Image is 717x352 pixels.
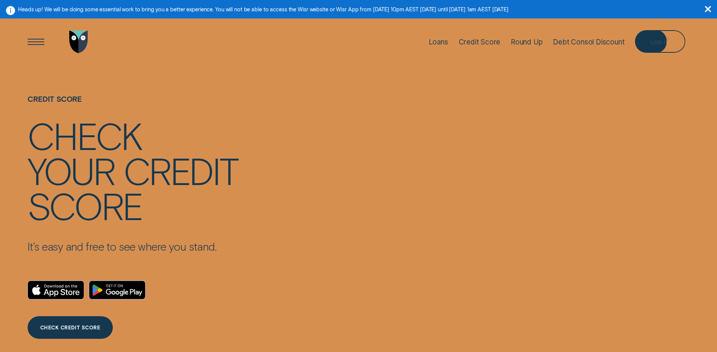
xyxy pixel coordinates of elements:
[553,17,624,67] a: Debt Consol Discount
[429,17,448,67] a: Loans
[511,38,543,46] div: Round Up
[27,240,238,253] p: It’s easy and free to see where you stand.
[429,38,448,46] div: Loans
[651,40,669,44] div: Log in
[459,17,501,67] a: Credit Score
[27,118,238,223] h4: Check your credit score
[27,118,142,153] div: Check
[123,153,238,188] div: credit
[27,280,84,300] a: Download on the App Store
[89,280,146,300] a: Android App on Google Play
[27,316,113,339] a: CHECK CREDIT SCORE
[27,188,142,223] div: score
[635,30,685,53] button: Log in
[25,31,47,53] button: Open Menu
[511,17,543,67] a: Round Up
[459,38,501,46] div: Credit Score
[67,17,90,67] a: Go to home page
[27,95,238,118] h1: Credit Score
[69,31,88,53] img: Wisr
[27,153,114,188] div: your
[553,38,624,46] div: Debt Consol Discount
